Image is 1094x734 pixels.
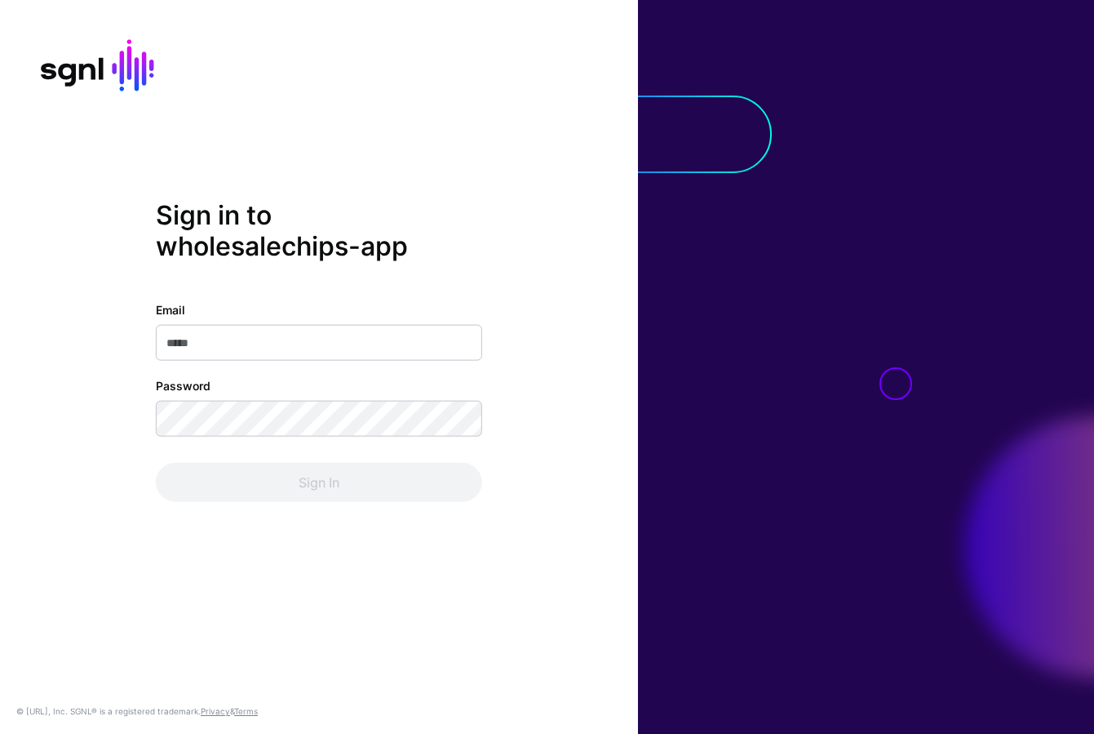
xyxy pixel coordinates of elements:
[156,301,185,318] label: Email
[201,706,230,716] a: Privacy
[16,705,258,718] div: © [URL], Inc. SGNL® is a registered trademark. &
[156,199,482,262] h2: Sign in to wholesalechips-app
[234,706,258,716] a: Terms
[156,377,210,394] label: Password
